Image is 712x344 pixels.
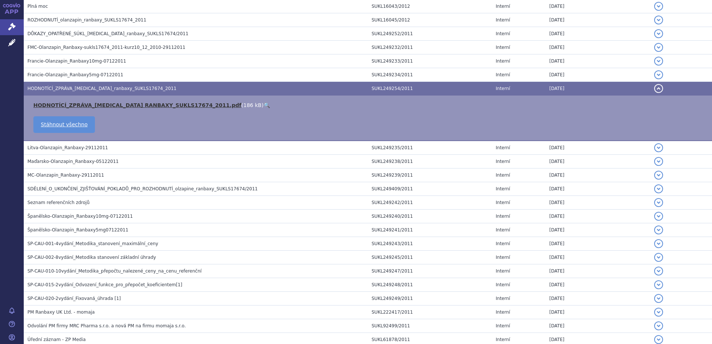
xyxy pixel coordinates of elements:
td: SUKL222417/2011 [368,305,492,319]
td: [DATE] [545,305,650,319]
td: SUKL16045/2012 [368,13,492,27]
td: SUKL249248/2011 [368,278,492,292]
button: detail [654,294,663,303]
button: detail [654,267,663,275]
td: [DATE] [545,319,650,333]
td: [DATE] [545,41,650,54]
span: SP-CAU-015-2vydání_Odvození_funkce_pro_přepočet_koeficientem[1] [27,282,182,287]
td: [DATE] [545,196,650,210]
span: Interní [496,173,510,178]
td: [DATE] [545,223,650,237]
span: SP-CAU-020-2vydání_Fixovaná_úhrada [1] [27,296,121,301]
span: Španělsko-Olanzapin_Ranbaxy5mg07122011 [27,227,128,233]
span: Interní [496,45,510,50]
span: Francie-Olanzapin_Ranbaxy10mg-07122011 [27,59,126,64]
button: detail [654,239,663,248]
button: detail [654,198,663,207]
button: detail [654,184,663,193]
button: detail [654,157,663,166]
td: SUKL249409/2011 [368,182,492,196]
span: Litva-Olanzapin_Ranbaxy-29112011 [27,145,108,150]
span: Plná moc [27,4,48,9]
span: Interní [496,4,510,9]
td: SUKL249240/2011 [368,210,492,223]
a: Stáhnout všechno [33,116,95,133]
button: detail [654,84,663,93]
button: detail [654,226,663,234]
button: detail [654,321,663,330]
td: SUKL249243/2011 [368,237,492,251]
button: detail [654,16,663,24]
span: DŮKAZY_OPATŘENÉ_SÚKL_olanzapine_ranbaxy_SUKLS17674/2011 [27,31,188,36]
span: Interní [496,282,510,287]
span: Úřední záznam - ZP Media [27,337,86,342]
button: detail [654,143,663,152]
li: ( ) [33,101,705,109]
td: [DATE] [545,278,650,292]
button: detail [654,57,663,66]
span: SP-CAU-010-10vydání_Metodika_přepočtu_nalezené_ceny_na_cenu_referenční [27,268,202,274]
span: Maďarsko-Olanzapin_Ranbaxy-05122011 [27,159,119,164]
td: [DATE] [545,182,650,196]
span: Interní [496,159,510,164]
td: SUKL249245/2011 [368,251,492,264]
td: SUKL249238/2011 [368,155,492,168]
td: [DATE] [545,155,650,168]
span: Seznam referenčních zdrojů [27,200,90,205]
button: detail [654,212,663,221]
span: Interní [496,323,510,328]
td: [DATE] [545,82,650,96]
button: detail [654,335,663,344]
span: 186 kB [243,102,261,108]
button: detail [654,308,663,317]
td: [DATE] [545,237,650,251]
span: SDĚLENÍ_O_UKONČENÍ_ZJIŠŤOVÁNÍ_POKLADŮ_PRO_ROZHODNUTÍ_olzapine_ranbaxy_SUKLS17674/2011 [27,186,258,191]
span: Interní [496,59,510,64]
a: HODNOTÍCÍ_ZPRÁVA_[MEDICAL_DATA] RANBAXY_SUKLS17674_2011.pdf [33,102,241,108]
td: [DATE] [545,141,650,155]
td: [DATE] [545,168,650,182]
td: SUKL249247/2011 [368,264,492,278]
td: SUKL249249/2011 [368,292,492,305]
span: Odvolání PM firmy MRC Pharma s.r.o. a nová PM na firmu momaja s.r.o. [27,323,186,328]
span: PM Ranbaxy UK Ltd. - momaja [27,310,95,315]
span: Interní [496,186,510,191]
td: SUKL92499/2011 [368,319,492,333]
button: detail [654,253,663,262]
button: detail [654,2,663,11]
span: MC-Olanzapin_Ranbaxy-29112011 [27,173,104,178]
span: Interní [496,214,510,219]
td: [DATE] [545,251,650,264]
button: detail [654,70,663,79]
span: Interní [496,227,510,233]
span: SP-CAU-002-8vydání_Metodika stanovení základní úhrady [27,255,156,260]
span: Interní [496,310,510,315]
span: Interní [496,31,510,36]
button: detail [654,29,663,38]
span: Interní [496,145,510,150]
td: [DATE] [545,210,650,223]
a: 🔍 [264,102,270,108]
td: SUKL249241/2011 [368,223,492,237]
span: Interní [496,296,510,301]
span: ROZHODNUTÍ_olanzapin_ranbaxy_SUKLS17674_2011 [27,17,146,23]
td: SUKL249235/2011 [368,141,492,155]
span: HODNOTÍCÍ_ZPRÁVA_olanzapine_ranbaxy_SUKLS17674_2011 [27,86,177,91]
td: SUKL249252/2011 [368,27,492,41]
td: SUKL249232/2011 [368,41,492,54]
span: Interní [496,255,510,260]
span: Španělsko-Olanzapin_Ranbaxy10mg-07122011 [27,214,133,219]
span: Interní [496,241,510,246]
td: [DATE] [545,27,650,41]
span: Interní [496,268,510,274]
span: Interní [496,72,510,77]
span: Interní [496,17,510,23]
td: [DATE] [545,68,650,82]
span: Francie-Olanzapin_Ranbaxy5mg-07122011 [27,72,123,77]
td: SUKL249234/2011 [368,68,492,82]
button: detail [654,280,663,289]
td: [DATE] [545,54,650,68]
span: SP-CAU-001-4vydání_Metodika_stanovení_maximální_ceny [27,241,158,246]
span: Interní [496,200,510,205]
button: detail [654,43,663,52]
